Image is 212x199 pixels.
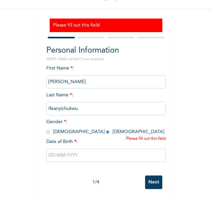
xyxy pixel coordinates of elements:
h3: Please fill out this field [53,22,159,29]
span: Gender : [DEMOGRAPHIC_DATA] [DEMOGRAPHIC_DATA] [46,120,164,134]
span: Last Name : [46,93,166,111]
h2: Personal Information [46,45,166,57]
span: Date of Birth : [46,138,78,145]
div: 1 / 4 [46,179,145,186]
input: Next [145,175,162,189]
input: DD-MM-YYYY [46,149,166,162]
span: First Name : [46,66,166,84]
p: NOTE: Fields marked (*) are required [46,57,166,62]
input: Enter your first name [46,75,166,88]
input: Enter your last name [46,102,166,115]
span: Please fill out this field [126,136,166,142]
